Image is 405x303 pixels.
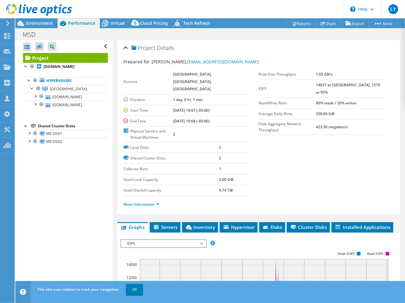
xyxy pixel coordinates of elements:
label: Local Disks [123,144,219,151]
a: [DOMAIN_NAME] [23,63,108,71]
span: Virtual [111,20,125,26]
label: End Time [123,118,173,124]
b: 423.50 megabits/s [316,124,348,129]
label: Collector Runs [123,166,219,172]
text: 14000 [126,262,137,267]
label: Start Time [123,107,173,114]
span: Installed Applications [335,224,390,230]
h1: MSD [20,31,45,38]
a: Central Academy [23,85,108,93]
a: OK [126,284,143,295]
span: [PERSON_NAME], [152,59,259,65]
b: 9.74 TiB [219,188,233,193]
span: [GEOGRAPHIC_DATA] [50,86,87,92]
span: Tech Refresh [183,20,210,26]
span: Graphs [120,224,145,230]
div: Shared Cluster Disks [38,122,108,130]
span: Performance [68,20,95,26]
a: [EMAIL_ADDRESS][DOMAIN_NAME] [187,59,259,65]
span: Servers [153,224,177,230]
b: 2 [219,155,221,161]
span: Cluster Disks [290,224,327,230]
a: Hypervisors [23,77,108,85]
span: Inventory [185,224,215,230]
a: Reports [287,19,316,28]
text: 12000 [126,275,137,280]
b: [DATE] 10:08 (-05:00) [173,118,210,124]
a: Share [316,19,341,28]
label: Read/Write Ratio [259,100,316,106]
b: 1.05 GB/s [316,72,333,77]
label: Used Local Capacity [123,177,219,183]
span: Hypervisor [223,224,255,230]
label: IOPS [259,86,316,92]
label: Physical Servers and Virtual Machines [123,128,173,140]
b: 1 day, 0 hr, 1 min [173,97,203,102]
label: Shared Cluster Disks [123,155,219,161]
text: Write IOPS [338,252,355,256]
a: [DOMAIN_NAME] [23,93,108,101]
span: Details [157,44,174,51]
span: IOPS [124,240,203,247]
b: 2.00 GiB [219,177,233,182]
span: Cloud Pricing [140,20,168,26]
label: Peak Aggregate Network Throughput [259,121,316,133]
b: [DATE] 10:07 (-05:00) [173,108,210,113]
label: Account [123,79,173,85]
b: 2 [219,145,221,150]
a: More Information [123,202,159,207]
a: [DOMAIN_NAME] [23,101,108,109]
a: More [369,19,397,28]
span: Environment [26,20,53,26]
a: Project [23,53,108,63]
span: Project [131,45,155,51]
b: 358.66 GiB [316,111,335,116]
a: ME-DS01 [23,130,108,138]
label: Duration [123,97,173,103]
b: 2 [173,132,175,137]
b: 80% reads / 20% writes [316,100,357,106]
b: 1 [219,166,221,171]
b: [DOMAIN_NAME] [44,64,74,69]
label: Average Daily Write [259,111,316,117]
b: 14837 at [GEOGRAPHIC_DATA], 1575 at 95% [316,82,380,95]
text: Read IOPS [367,252,384,256]
label: Prepared for: [123,59,151,65]
a: ME-DS02 [23,138,108,146]
svg: \n [350,6,356,12]
span: This site uses cookies to track your navigation. [37,287,119,292]
label: Used Shared Capacity [123,187,219,193]
label: Peak Disk Throughput [259,71,316,77]
a: Export [341,19,369,28]
b: [GEOGRAPHIC_DATA], [GEOGRAPHIC_DATA], [GEOGRAPHIC_DATA] [173,72,212,92]
span: Disks [262,224,282,230]
span: LY [388,4,398,14]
